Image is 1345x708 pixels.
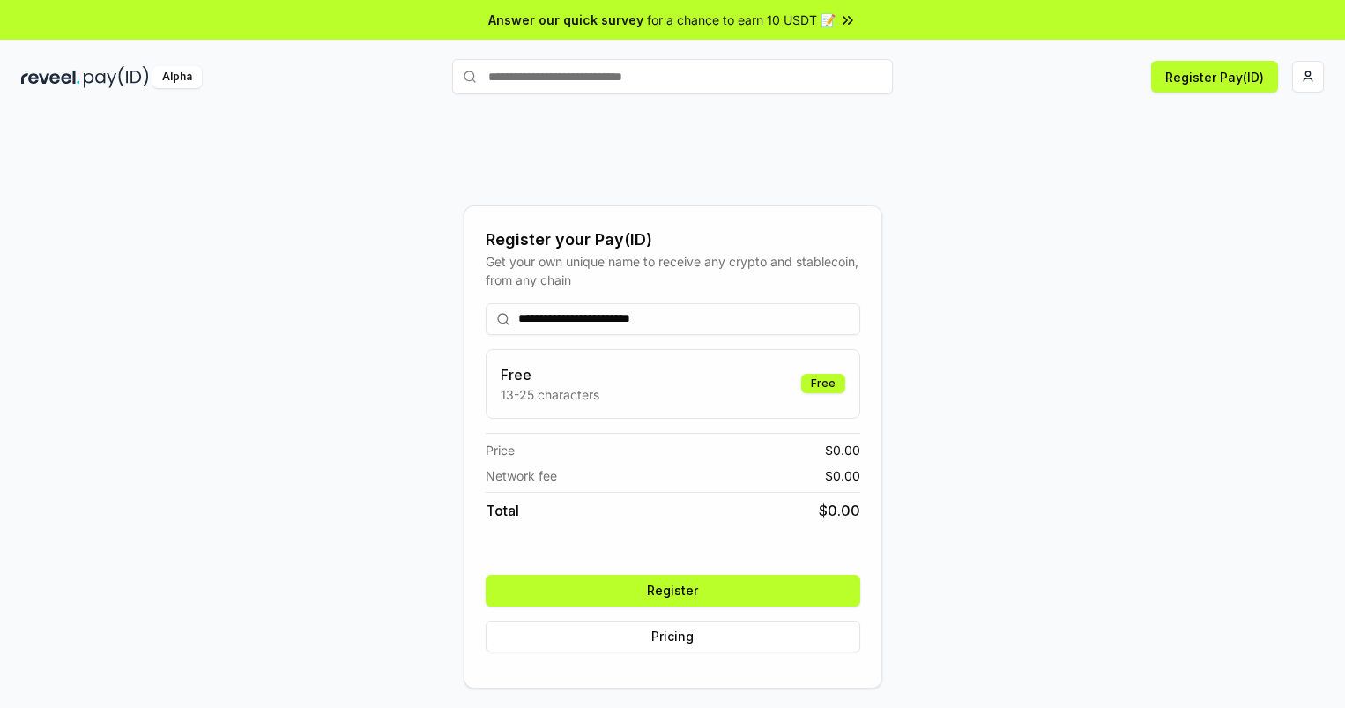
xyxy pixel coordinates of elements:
[825,466,860,485] span: $ 0.00
[501,385,599,404] p: 13-25 characters
[486,441,515,459] span: Price
[486,575,860,607] button: Register
[486,621,860,652] button: Pricing
[1151,61,1278,93] button: Register Pay(ID)
[501,364,599,385] h3: Free
[825,441,860,459] span: $ 0.00
[486,466,557,485] span: Network fee
[486,500,519,521] span: Total
[647,11,836,29] span: for a chance to earn 10 USDT 📝
[84,66,149,88] img: pay_id
[819,500,860,521] span: $ 0.00
[488,11,643,29] span: Answer our quick survey
[486,252,860,289] div: Get your own unique name to receive any crypto and stablecoin, from any chain
[801,374,845,393] div: Free
[486,227,860,252] div: Register your Pay(ID)
[21,66,80,88] img: reveel_dark
[152,66,202,88] div: Alpha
